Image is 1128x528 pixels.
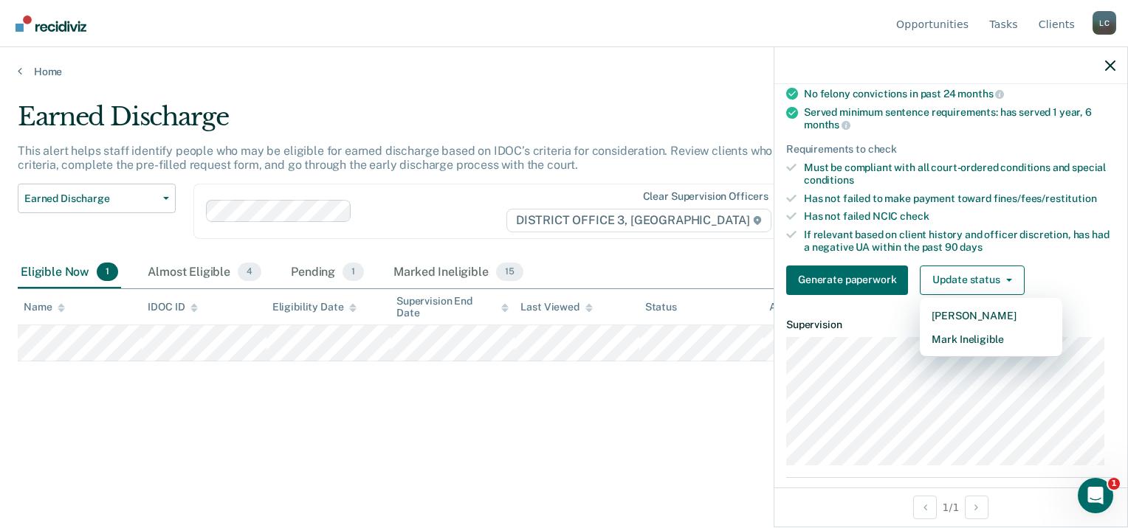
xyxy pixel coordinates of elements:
span: 1 [1108,478,1120,490]
div: Last Viewed [520,301,592,313]
span: conditions [804,174,854,186]
div: Has not failed NCIC [804,210,1115,223]
div: Eligible Now [18,257,121,289]
img: Recidiviz [16,15,86,32]
span: fines/fees/restitution [994,192,1097,204]
p: This alert helps staff identify people who may be eligible for earned discharge based on IDOC’s c... [18,144,823,172]
div: Supervision End Date [396,295,509,320]
button: Generate paperwork [786,265,908,295]
dt: Supervision [786,319,1115,331]
span: days [960,241,982,253]
button: Update status [920,265,1024,295]
span: check [900,210,929,222]
span: months [804,119,850,131]
button: Next Opportunity [965,496,988,519]
span: 1 [97,263,118,282]
div: Assigned to [769,301,839,313]
div: Pending [288,257,367,289]
div: Dropdown Menu [920,298,1062,357]
div: Eligibility Date [272,301,357,313]
span: 1 [343,263,364,282]
span: DISTRICT OFFICE 3, [GEOGRAPHIC_DATA] [506,209,771,232]
button: Profile dropdown button [1093,11,1116,35]
div: No felony convictions in past 24 [804,87,1115,100]
div: L C [1093,11,1116,35]
button: Previous Opportunity [913,496,937,519]
span: 15 [496,263,523,282]
div: Status [645,301,677,313]
div: Marked Ineligible [391,257,526,289]
div: 1 / 1 [774,487,1127,527]
div: Clear supervision officers [643,190,768,203]
div: Has not failed to make payment toward [804,192,1115,205]
div: Served minimum sentence requirements: has served 1 year, 6 [804,106,1115,131]
a: Home [18,65,1110,78]
button: Mark Ineligible [920,327,1062,351]
div: If relevant based on client history and officer discretion, has had a negative UA within the past 90 [804,229,1115,254]
span: 4 [238,263,261,282]
div: IDOC ID [148,301,198,313]
div: Earned Discharge [18,102,864,144]
button: [PERSON_NAME] [920,304,1062,327]
div: Requirements to check [786,143,1115,156]
div: Name [24,301,65,313]
div: Must be compliant with all court-ordered conditions and special [804,161,1115,187]
span: months [957,88,1004,100]
span: Earned Discharge [24,192,157,205]
div: Almost Eligible [145,257,264,289]
iframe: Intercom live chat [1078,478,1113,513]
a: Navigate to form link [786,265,914,295]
